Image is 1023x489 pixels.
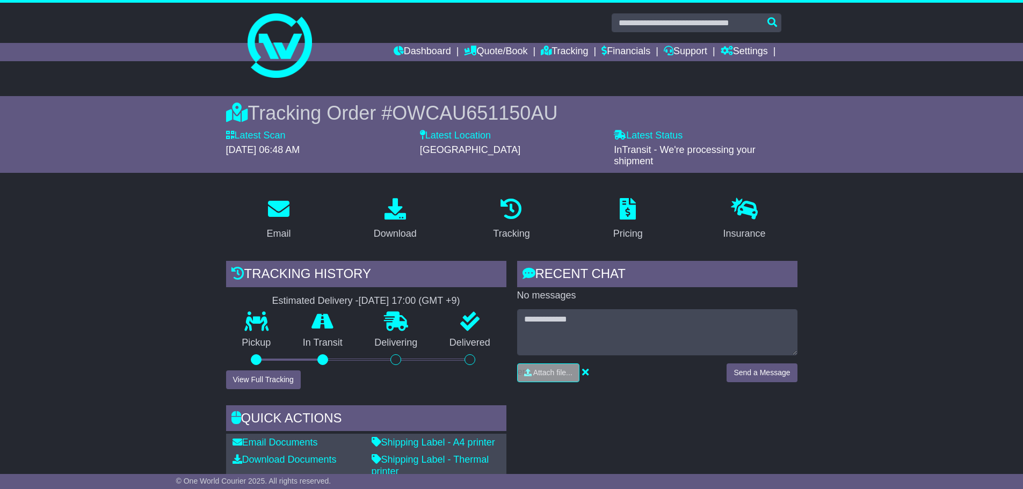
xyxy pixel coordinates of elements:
label: Latest Location [420,130,491,142]
a: Shipping Label - Thermal printer [372,454,489,477]
a: Dashboard [394,43,451,61]
span: © One World Courier 2025. All rights reserved. [176,477,331,485]
a: Download Documents [233,454,337,465]
a: Settings [721,43,768,61]
a: Tracking [486,194,536,245]
a: Financials [601,43,650,61]
label: Latest Scan [226,130,286,142]
a: Download [367,194,424,245]
p: No messages [517,290,797,302]
label: Latest Status [614,130,683,142]
a: Quote/Book [464,43,527,61]
span: [DATE] 06:48 AM [226,144,300,155]
div: Quick Actions [226,405,506,434]
div: Insurance [723,227,766,241]
div: Download [374,227,417,241]
p: Delivered [433,337,506,349]
div: RECENT CHAT [517,261,797,290]
p: Pickup [226,337,287,349]
a: Insurance [716,194,773,245]
span: [GEOGRAPHIC_DATA] [420,144,520,155]
div: Tracking history [226,261,506,290]
a: Shipping Label - A4 printer [372,437,495,448]
div: Estimated Delivery - [226,295,506,307]
div: Pricing [613,227,643,241]
div: Email [266,227,291,241]
button: View Full Tracking [226,370,301,389]
p: In Transit [287,337,359,349]
span: InTransit - We're processing your shipment [614,144,756,167]
a: Pricing [606,194,650,245]
button: Send a Message [727,363,797,382]
p: Delivering [359,337,434,349]
a: Email Documents [233,437,318,448]
div: Tracking Order # [226,101,797,125]
span: OWCAU651150AU [392,102,557,124]
a: Email [259,194,298,245]
a: Support [664,43,707,61]
div: [DATE] 17:00 (GMT +9) [359,295,460,307]
a: Tracking [541,43,588,61]
div: Tracking [493,227,529,241]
